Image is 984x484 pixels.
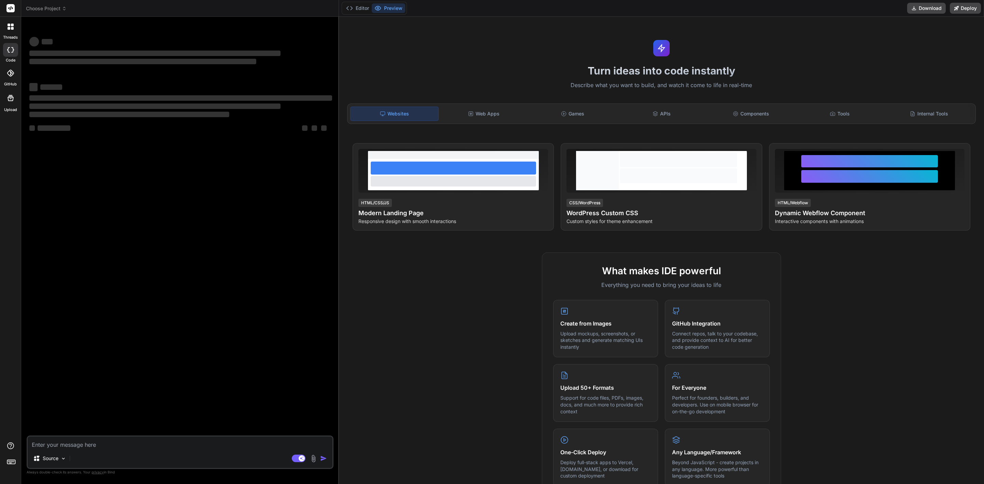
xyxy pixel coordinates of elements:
[440,107,528,121] div: Web Apps
[60,456,66,461] img: Pick Models
[553,264,770,278] h2: What makes IDE powerful
[672,384,763,392] h4: For Everyone
[29,83,38,91] span: ‌
[343,81,980,90] p: Describe what you want to build, and watch it come to life in real-time
[4,81,17,87] label: GitHub
[29,51,281,56] span: ‌
[6,57,15,63] label: code
[29,103,281,109] span: ‌
[92,470,104,474] span: privacy
[26,5,67,12] span: Choose Project
[566,208,756,218] h4: WordPress Custom CSS
[27,469,333,475] p: Always double-check its answers. Your in Bind
[302,125,307,131] span: ‌
[312,125,317,131] span: ‌
[29,37,39,46] span: ‌
[560,459,651,479] p: Deploy full-stack apps to Vercel, [DOMAIN_NAME], or download for custom deployment
[672,330,763,350] p: Connect repos, talk to your codebase, and provide context to AI for better code generation
[560,384,651,392] h4: Upload 50+ Formats
[321,125,327,131] span: ‌
[553,281,770,289] p: Everything you need to bring your ideas to life
[358,208,548,218] h4: Modern Landing Page
[775,199,811,207] div: HTML/Webflow
[707,107,795,121] div: Components
[358,199,392,207] div: HTML/CSS/JS
[775,218,965,225] p: Interactive components with animations
[560,395,651,415] p: Support for code files, PDFs, images, docs, and much more to provide rich context
[907,3,946,14] button: Download
[885,107,973,121] div: Internal Tools
[372,3,405,13] button: Preview
[29,125,35,131] span: ‌
[672,319,763,328] h4: GitHub Integration
[566,199,603,207] div: CSS/WordPress
[672,448,763,456] h4: Any Language/Framework
[343,3,372,13] button: Editor
[4,107,17,113] label: Upload
[775,208,965,218] h4: Dynamic Webflow Component
[560,330,651,350] p: Upload mockups, screenshots, or sketches and generate matching UIs instantly
[358,218,548,225] p: Responsive design with smooth interactions
[672,459,763,479] p: Beyond JavaScript - create projects in any language. More powerful than language-specific tools
[796,107,884,121] div: Tools
[343,65,980,77] h1: Turn ideas into code instantly
[43,455,58,462] p: Source
[29,59,256,64] span: ‌
[529,107,617,121] div: Games
[560,448,651,456] h4: One-Click Deploy
[950,3,981,14] button: Deploy
[672,395,763,415] p: Perfect for founders, builders, and developers. Use on mobile browser for on-the-go development
[42,39,53,44] span: ‌
[560,319,651,328] h4: Create from Images
[29,112,229,117] span: ‌
[320,455,327,462] img: icon
[566,218,756,225] p: Custom styles for theme enhancement
[40,84,62,90] span: ‌
[310,455,317,462] img: attachment
[618,107,706,121] div: APIs
[38,125,70,131] span: ‌
[350,107,439,121] div: Websites
[3,34,18,40] label: threads
[29,95,332,101] span: ‌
